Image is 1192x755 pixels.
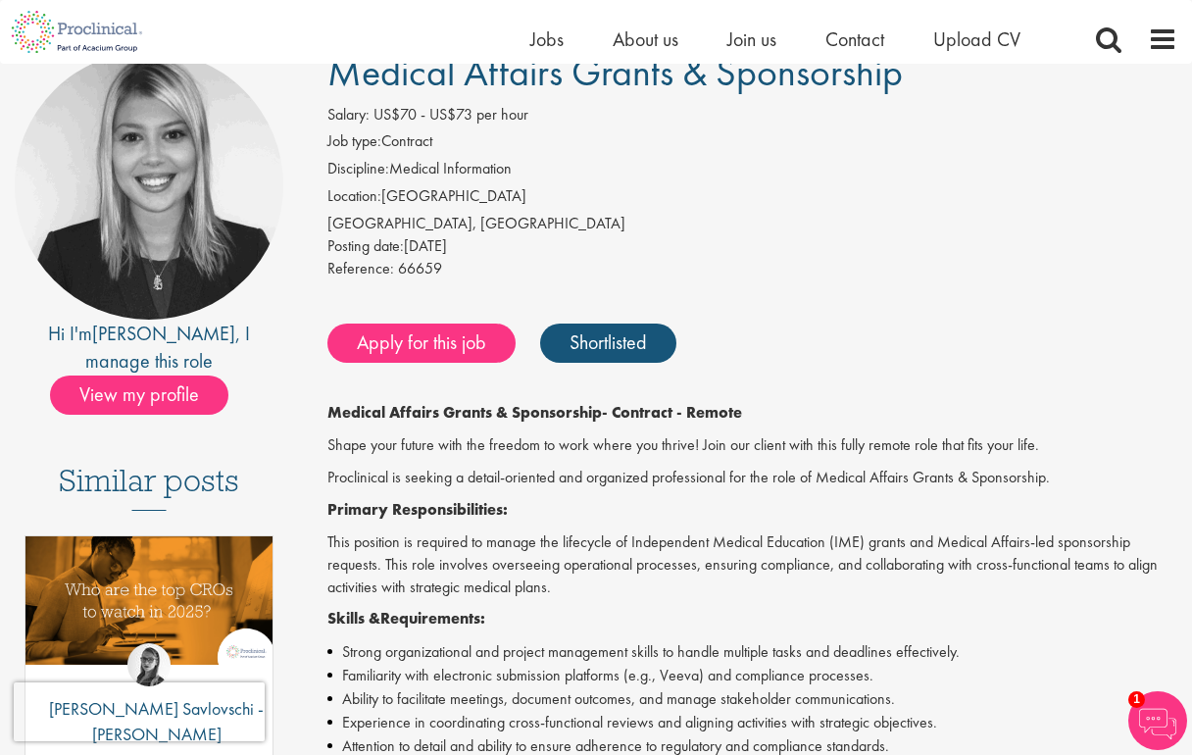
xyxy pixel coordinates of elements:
img: imeage of recruiter Janelle Jones [15,51,283,320]
div: [GEOGRAPHIC_DATA], [GEOGRAPHIC_DATA] [327,213,1177,235]
strong: Requirements: [380,608,485,629]
label: Job type: [327,130,381,153]
span: Medical Affairs Grants & Sponsorship [327,47,903,97]
a: About us [613,26,678,52]
label: Reference: [327,258,394,280]
span: 1 [1128,691,1145,708]
span: US$70 - US$73 per hour [373,104,528,125]
label: Location: [327,185,381,208]
li: Ability to facilitate meetings, document outcomes, and manage stakeholder communications. [327,687,1177,711]
li: Experience in coordinating cross-functional reviews and aligning activities with strategic object... [327,711,1177,734]
strong: Primary Responsibilities: [327,499,508,520]
a: View my profile [50,379,248,405]
h3: Similar posts [59,464,239,511]
label: Salary: [327,104,370,126]
a: Apply for this job [327,324,516,363]
p: This position is required to manage the lifecycle of Independent Medical Education (IME) grants a... [327,531,1177,599]
p: Shape your future with the freedom to work where you thrive! Join our client with this fully remo... [327,434,1177,457]
img: Theodora Savlovschi - Wicks [127,643,171,686]
li: Strong organizational and project management skills to handle multiple tasks and deadlines effect... [327,640,1177,664]
span: View my profile [50,376,228,415]
div: [DATE] [327,235,1177,258]
strong: - Contract - Remote [602,402,742,423]
label: Discipline: [327,158,389,180]
span: Posting date: [327,235,404,256]
div: Hi I'm , I manage this role [15,320,283,376]
a: Join us [727,26,776,52]
img: Top 10 CROs 2025 | Proclinical [25,536,273,665]
img: Chatbot [1128,691,1187,750]
strong: Medical Affairs Grants & Sponsorship [327,402,602,423]
iframe: reCAPTCHA [14,682,265,741]
span: 66659 [398,258,442,278]
li: Familiarity with electronic submission platforms (e.g., Veeva) and compliance processes. [327,664,1177,687]
a: [PERSON_NAME] [92,321,235,346]
a: Link to a post [25,536,273,710]
a: Upload CV [933,26,1020,52]
strong: Skills & [327,608,380,629]
a: Shortlisted [540,324,676,363]
li: Contract [327,130,1177,158]
li: Medical Information [327,158,1177,185]
p: Proclinical is seeking a detail-oriented and organized professional for the role of Medical Affai... [327,467,1177,489]
a: Jobs [530,26,564,52]
a: Contact [825,26,884,52]
li: [GEOGRAPHIC_DATA] [327,185,1177,213]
